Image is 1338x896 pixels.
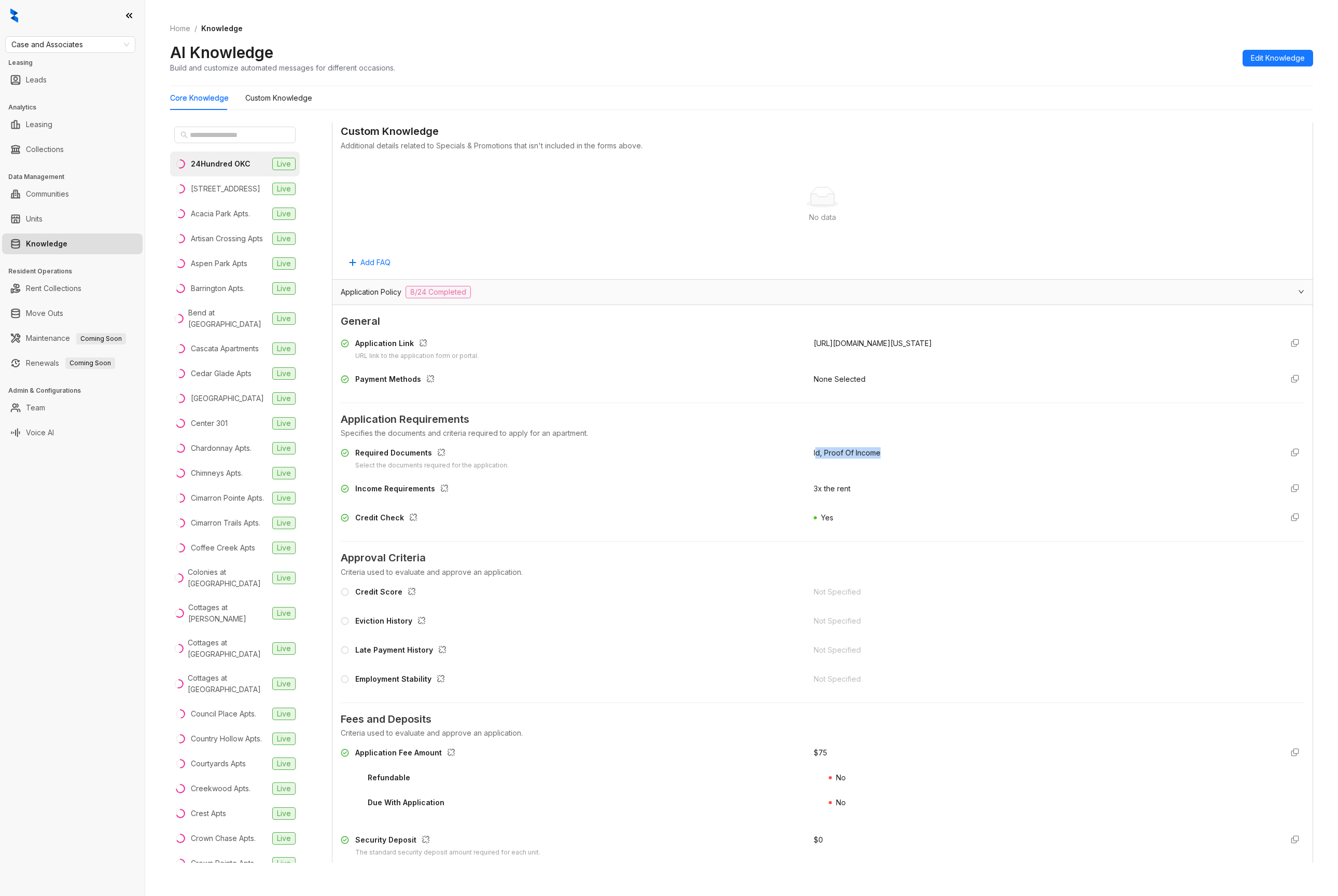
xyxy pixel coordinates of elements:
[355,586,420,600] div: Credit Score
[272,158,296,170] span: Live
[191,467,243,479] div: Chimneys Apts.
[272,208,296,220] span: Live
[188,307,268,330] div: Bend at [GEOGRAPHIC_DATA]
[2,397,143,418] li: Team
[272,572,296,584] span: Live
[355,447,509,461] div: Required Documents
[11,37,129,52] span: Case and Associates
[272,757,296,770] span: Live
[26,209,43,229] a: Units
[191,708,256,720] div: Council Place Apts.
[10,8,18,23] img: logo
[180,131,188,139] span: search
[355,848,540,858] div: The standard security deposit amount required for each unit.
[191,343,259,354] div: Cascata Apartments
[814,747,827,759] div: $ 75
[355,644,451,658] div: Late Payment History
[355,374,439,387] div: Payment Methods
[814,586,1274,598] div: Not Specified
[191,808,226,819] div: Crest Apts
[272,678,296,690] span: Live
[191,833,256,844] div: Crown Chase Apts.
[406,286,471,298] span: 8/24 Completed
[814,673,1274,685] div: Not Specified
[814,644,1274,656] div: Not Specified
[188,602,268,625] div: Cottages at [PERSON_NAME]
[1298,288,1304,295] span: expanded
[2,209,143,229] li: Units
[188,672,268,695] div: Cottages at [GEOGRAPHIC_DATA]
[8,103,145,112] h3: Analytics
[191,258,247,269] div: Aspen Park Apts
[272,367,296,380] span: Live
[201,24,243,33] span: Knowledge
[26,303,63,324] a: Move Outs
[26,353,115,374] a: RenewalsComing Soon
[332,280,1313,305] div: Application Policy8/24 Completed
[191,733,262,745] div: Country Hollow Apts.
[26,422,54,443] a: Voice AI
[191,758,246,769] div: Courtyards Apts
[355,483,453,497] div: Income Requirements
[1243,50,1313,66] button: Edit Knowledge
[355,834,540,848] div: Security Deposit
[341,727,1304,739] div: Criteria used to evaluate and approve an application.
[26,139,64,160] a: Collections
[814,834,823,846] div: $ 0
[2,422,143,443] li: Voice AI
[341,286,401,298] span: Application Policy
[272,467,296,479] span: Live
[814,375,866,383] span: None Selected
[26,70,47,90] a: Leads
[272,417,296,430] span: Live
[191,443,252,454] div: Chardonnay Apts.
[191,492,264,504] div: Cimarron Pointe Apts.
[191,418,228,429] div: Center 301
[191,783,250,794] div: Creekwood Apts.
[272,782,296,795] span: Live
[191,283,245,294] div: Barrington Apts.
[168,23,192,34] a: Home
[836,773,846,782] span: No
[26,397,45,418] a: Team
[272,232,296,245] span: Live
[272,183,296,195] span: Live
[191,158,250,170] div: 24Hundred OKC
[8,386,145,395] h3: Admin & Configurations
[272,642,296,655] span: Live
[341,428,1304,439] div: Specifies the documents and criteria required to apply for an apartment.
[355,615,430,629] div: Eviction History
[2,70,143,90] li: Leads
[353,212,1292,223] div: No data
[272,517,296,529] span: Live
[272,492,296,504] span: Live
[272,733,296,745] span: Live
[26,233,67,254] a: Knowledge
[2,233,143,254] li: Knowledge
[191,208,250,219] div: Acacia Park Apts.
[355,747,459,761] div: Application Fee Amount
[2,328,143,349] li: Maintenance
[341,123,1304,140] div: Custom Knowledge
[821,513,833,522] span: Yes
[191,517,260,529] div: Cimarron Trails Apts.
[2,278,143,299] li: Rent Collections
[341,254,399,271] button: Add FAQ
[814,615,1274,627] div: Not Specified
[360,257,391,268] span: Add FAQ
[272,832,296,845] span: Live
[170,92,229,104] div: Core Knowledge
[341,567,1304,578] div: Criteria used to evaluate and approve an application.
[8,267,145,276] h3: Resident Operations
[191,542,255,554] div: Coffee Creek Apts
[341,140,1304,151] div: Additional details related to Specials & Promotions that isn't included in the forms above.
[814,484,851,493] span: 3x the rent
[191,393,264,404] div: [GEOGRAPHIC_DATA]
[341,711,1304,727] span: Fees and Deposits
[272,607,296,619] span: Live
[272,807,296,820] span: Live
[170,43,273,62] h2: AI Knowledge
[191,368,252,379] div: Cedar Glade Apts
[341,411,1304,428] span: Application Requirements
[341,313,1304,329] span: General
